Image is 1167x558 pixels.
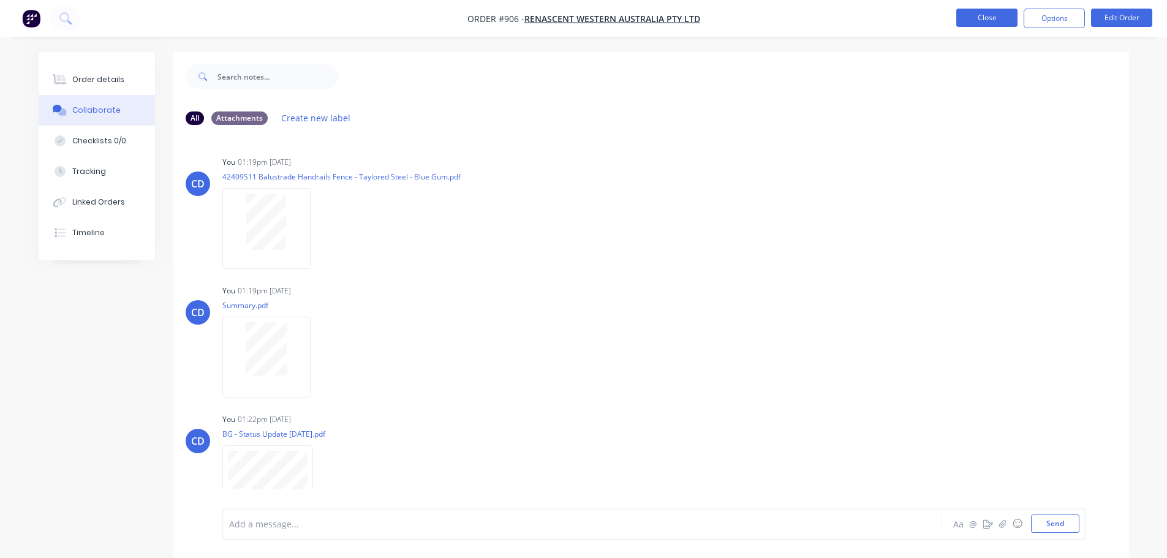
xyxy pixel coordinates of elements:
[951,516,966,531] button: Aa
[956,9,1018,27] button: Close
[191,434,205,448] div: CD
[72,166,106,177] div: Tracking
[39,64,155,95] button: Order details
[524,13,700,25] a: Renascent Western Australia PTY LTD
[72,105,121,116] div: Collaborate
[1024,9,1085,28] button: Options
[1091,9,1152,27] button: Edit Order
[238,285,291,296] div: 01:19pm [DATE]
[211,111,268,125] div: Attachments
[72,197,125,208] div: Linked Orders
[191,305,205,320] div: CD
[966,516,981,531] button: @
[39,95,155,126] button: Collaborate
[39,187,155,217] button: Linked Orders
[217,64,339,89] input: Search notes...
[238,414,291,425] div: 01:22pm [DATE]
[238,157,291,168] div: 01:19pm [DATE]
[222,414,235,425] div: You
[1031,515,1079,533] button: Send
[39,217,155,248] button: Timeline
[72,135,126,146] div: Checklists 0/0
[186,111,204,125] div: All
[39,156,155,187] button: Tracking
[222,285,235,296] div: You
[222,300,323,311] p: Summary.pdf
[191,176,205,191] div: CD
[222,172,461,182] p: 42409S11 Balustrade Handrails Fence - Taylored Steel - Blue Gum.pdf
[222,157,235,168] div: You
[72,227,105,238] div: Timeline
[467,13,524,25] span: Order #906 -
[275,110,357,126] button: Create new label
[22,9,40,28] img: Factory
[72,74,124,85] div: Order details
[39,126,155,156] button: Checklists 0/0
[1010,516,1025,531] button: ☺
[222,429,325,439] p: BG - Status Update [DATE].pdf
